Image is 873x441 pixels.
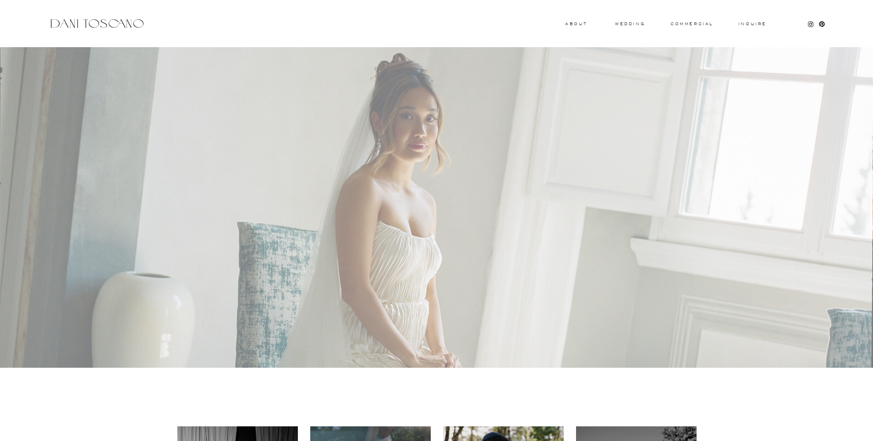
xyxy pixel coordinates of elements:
[615,22,645,25] a: wedding
[565,22,585,25] a: About
[670,22,713,26] a: commercial
[738,22,767,27] a: Inquire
